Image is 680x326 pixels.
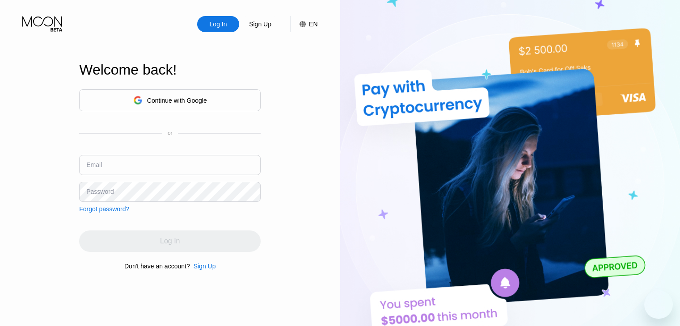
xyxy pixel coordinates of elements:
[79,205,129,213] div: Forgot password?
[190,263,216,270] div: Sign Up
[239,16,281,32] div: Sign Up
[79,89,261,111] div: Continue with Google
[147,97,207,104] div: Continue with Google
[290,16,317,32] div: EN
[248,20,272,29] div: Sign Up
[197,16,239,32] div: Log In
[86,161,102,168] div: Email
[209,20,228,29] div: Log In
[86,188,114,195] div: Password
[124,263,190,270] div: Don't have an account?
[309,21,317,28] div: EN
[194,263,216,270] div: Sign Up
[168,130,173,136] div: or
[644,290,673,319] iframe: Knop om het berichtenvenster te openen
[79,62,261,78] div: Welcome back!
